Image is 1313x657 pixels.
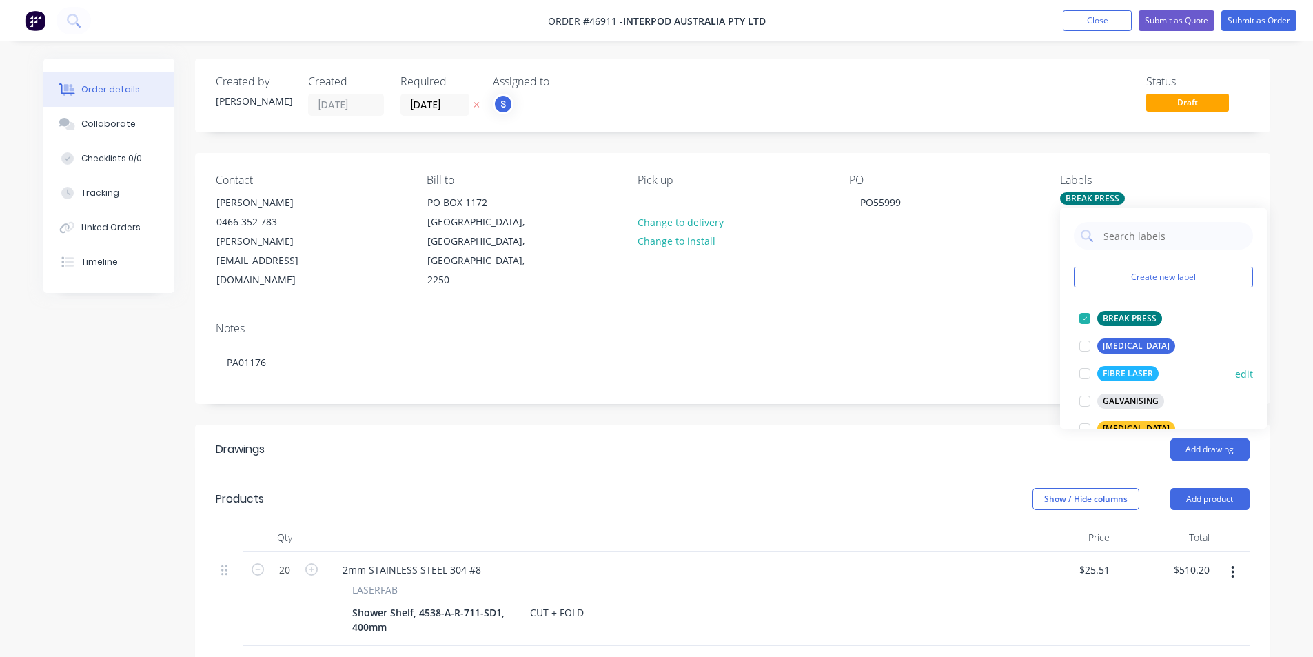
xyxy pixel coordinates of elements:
div: Bill to [427,174,615,187]
div: [GEOGRAPHIC_DATA], [GEOGRAPHIC_DATA], [GEOGRAPHIC_DATA], 2250 [427,212,542,290]
button: Add drawing [1170,438,1250,461]
button: edit [1235,367,1253,381]
div: 2mm STAINLESS STEEL 304 #8 [332,560,492,580]
div: [MEDICAL_DATA] [1097,421,1175,436]
div: PO BOX 1172[GEOGRAPHIC_DATA], [GEOGRAPHIC_DATA], [GEOGRAPHIC_DATA], 2250 [416,192,553,290]
div: Checklists 0/0 [81,152,142,165]
button: Order details [43,72,174,107]
button: [MEDICAL_DATA] [1074,336,1181,356]
span: LASERFAB [352,583,398,597]
button: BREAK PRESS [1074,309,1168,328]
div: Drawings [216,441,265,458]
div: Pick up [638,174,826,187]
button: Timeline [43,245,174,279]
div: PO55999 [849,192,912,212]
div: Status [1146,75,1250,88]
span: Order #46911 - [548,14,623,28]
img: Factory [25,10,45,31]
button: Show / Hide columns [1032,488,1139,510]
button: Submit as Quote [1139,10,1214,31]
div: Shower Shelf, 4538-A-R-711-SD1, 400mm [347,603,519,637]
div: CUT + FOLD [525,603,589,623]
div: Contact [216,174,405,187]
div: Order details [81,83,140,96]
div: Qty [243,524,326,552]
button: S [493,94,513,114]
button: Checklists 0/0 [43,141,174,176]
div: Assigned to [493,75,631,88]
div: Created by [216,75,292,88]
div: Timeline [81,256,118,268]
div: PA01176 [216,341,1250,383]
button: Close [1063,10,1132,31]
button: [MEDICAL_DATA] [1074,419,1181,438]
input: Search labels [1102,222,1246,250]
button: Change to install [630,232,722,250]
button: FIBRE LASER [1074,364,1164,383]
div: Created [308,75,384,88]
span: Draft [1146,94,1229,111]
div: BREAK PRESS [1097,311,1162,326]
div: [PERSON_NAME] [216,94,292,108]
button: Tracking [43,176,174,210]
div: Linked Orders [81,221,141,234]
div: Total [1115,524,1215,552]
div: [PERSON_NAME] [216,193,331,212]
button: Collaborate [43,107,174,141]
button: Change to delivery [630,212,731,231]
button: Create new label [1074,267,1253,287]
div: PO [849,174,1038,187]
div: [PERSON_NAME]0466 352 783[PERSON_NAME][EMAIL_ADDRESS][DOMAIN_NAME] [205,192,343,290]
div: Products [216,491,264,507]
div: [MEDICAL_DATA] [1097,338,1175,354]
div: FIBRE LASER [1097,366,1159,381]
button: Submit as Order [1221,10,1296,31]
div: Notes [216,322,1250,335]
div: Collaborate [81,118,136,130]
button: GALVANISING [1074,392,1170,411]
div: Labels [1060,174,1249,187]
button: Linked Orders [43,210,174,245]
button: Add product [1170,488,1250,510]
div: [PERSON_NAME][EMAIL_ADDRESS][DOMAIN_NAME] [216,232,331,290]
div: BREAK PRESS [1060,192,1125,205]
div: PO BOX 1172 [427,193,542,212]
div: Tracking [81,187,119,199]
div: Price [1015,524,1115,552]
span: INTERPOD AUSTRALIA Pty Ltd [623,14,766,28]
div: Required [400,75,476,88]
div: 0466 352 783 [216,212,331,232]
div: GALVANISING [1097,394,1164,409]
